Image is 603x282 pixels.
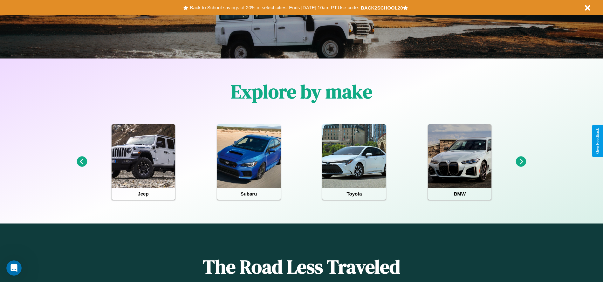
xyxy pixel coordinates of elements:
h4: Subaru [217,188,281,200]
b: BACK2SCHOOL20 [361,5,403,10]
button: Back to School savings of 20% in select cities! Ends [DATE] 10am PT.Use code: [188,3,360,12]
h1: Explore by make [231,79,372,105]
h4: Toyota [322,188,386,200]
h4: BMW [428,188,491,200]
div: Give Feedback [595,128,600,154]
h1: The Road Less Traveled [120,254,482,280]
h4: Jeep [112,188,175,200]
iframe: Intercom live chat [6,260,22,276]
